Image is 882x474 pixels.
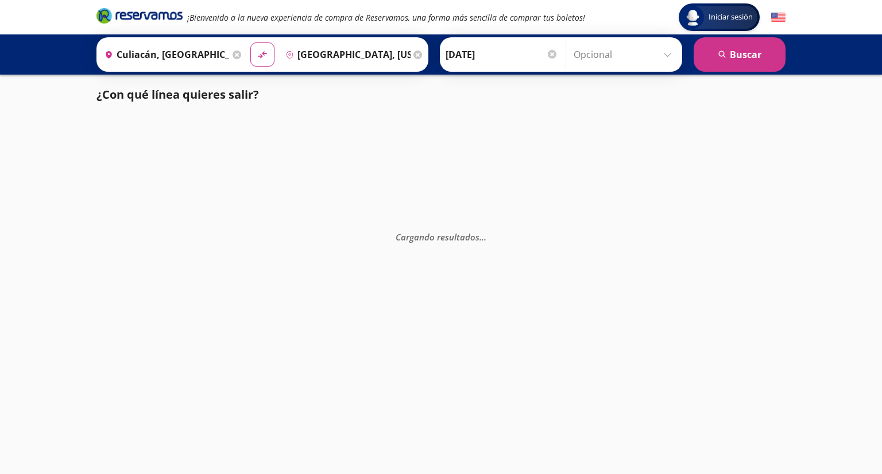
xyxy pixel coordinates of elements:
p: ¿Con qué línea quieres salir? [96,86,259,103]
i: Brand Logo [96,7,183,24]
span: . [482,231,484,243]
button: Buscar [694,37,786,72]
span: Iniciar sesión [704,11,757,23]
span: . [479,231,482,243]
input: Buscar Origen [100,40,230,69]
input: Buscar Destino [281,40,411,69]
em: ¡Bienvenido a la nueva experiencia de compra de Reservamos, una forma más sencilla de comprar tus... [187,12,585,23]
button: English [771,10,786,25]
input: Elegir Fecha [446,40,558,69]
span: . [484,231,486,243]
em: Cargando resultados [396,231,486,243]
input: Opcional [574,40,676,69]
a: Brand Logo [96,7,183,28]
